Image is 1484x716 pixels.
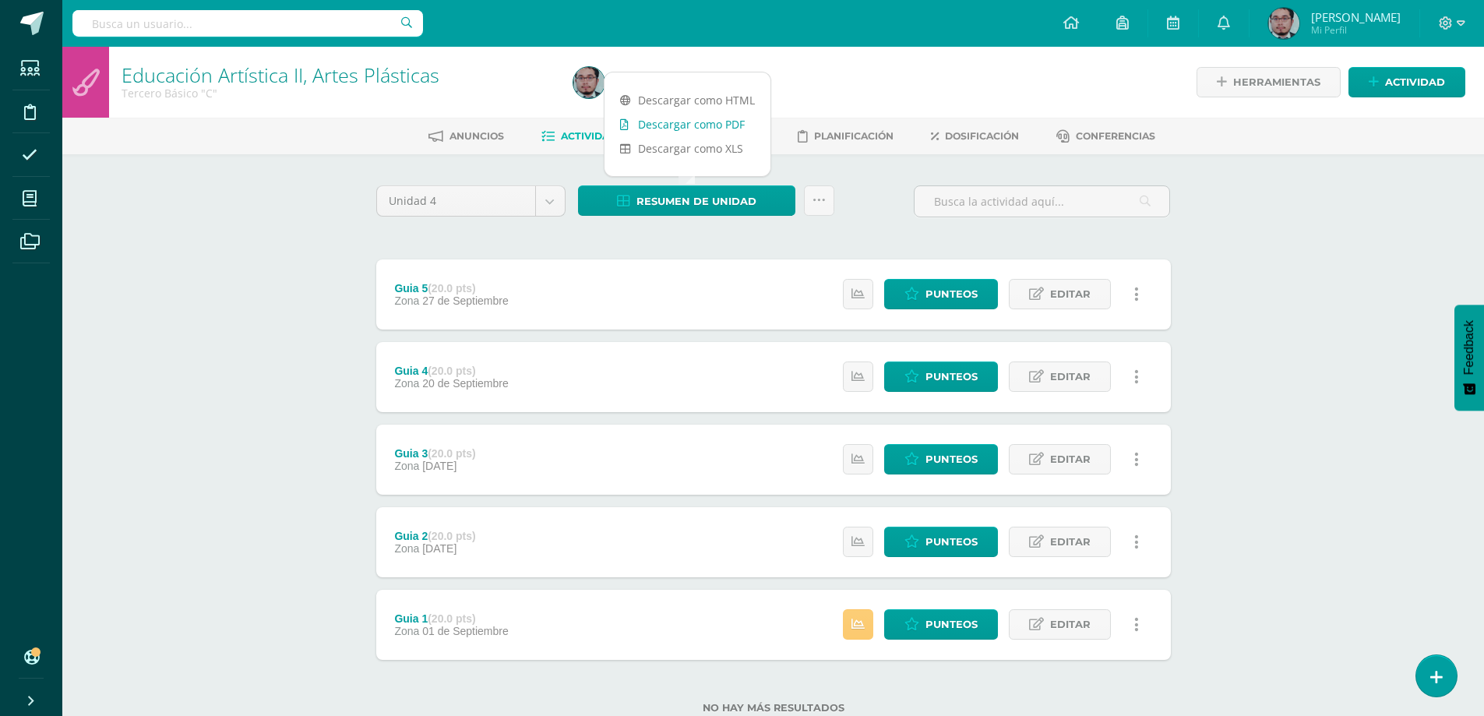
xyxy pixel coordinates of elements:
a: Educación Artística II, Artes Plásticas [122,62,439,88]
div: Tercero Básico 'C' [122,86,555,101]
strong: (20.0 pts) [428,365,475,377]
div: Guia 2 [394,530,475,542]
a: Punteos [884,444,998,474]
span: Planificación [814,130,894,142]
a: Descargar como HTML [605,88,770,112]
strong: (20.0 pts) [428,612,475,625]
span: Zona [394,460,419,472]
span: Editar [1050,280,1091,309]
input: Busca la actividad aquí... [915,186,1169,217]
a: Punteos [884,362,998,392]
span: Anuncios [449,130,504,142]
span: Editar [1050,362,1091,391]
span: Punteos [925,445,978,474]
a: Descargar como PDF [605,112,770,136]
h1: Educación Artística II, Artes Plásticas [122,64,555,86]
span: Actividades [561,130,629,142]
img: c79a8ee83a32926c67f9bb364e6b58c4.png [1268,8,1299,39]
span: Zona [394,542,419,555]
a: Conferencias [1056,124,1155,149]
div: Guia 1 [394,612,508,625]
span: Resumen de unidad [636,187,756,216]
a: Unidad 4 [377,186,565,216]
span: Punteos [925,280,978,309]
span: Zona [394,377,419,390]
a: Anuncios [428,124,504,149]
span: Punteos [925,362,978,391]
strong: (20.0 pts) [428,530,475,542]
a: Actividad [1348,67,1465,97]
span: 01 de Septiembre [422,625,509,637]
span: Herramientas [1233,68,1320,97]
label: No hay más resultados [376,702,1171,714]
span: Punteos [925,527,978,556]
img: c79a8ee83a32926c67f9bb364e6b58c4.png [573,67,605,98]
span: Feedback [1462,320,1476,375]
strong: (20.0 pts) [428,447,475,460]
a: Resumen de unidad [578,185,795,216]
a: Punteos [884,609,998,640]
a: Planificación [798,124,894,149]
a: Punteos [884,527,998,557]
div: Guia 3 [394,447,475,460]
span: Editar [1050,445,1091,474]
a: Descargar como XLS [605,136,770,160]
span: Zona [394,295,419,307]
a: Herramientas [1197,67,1341,97]
strong: (20.0 pts) [428,282,475,295]
a: Actividades [541,124,629,149]
span: Conferencias [1076,130,1155,142]
span: [DATE] [422,460,456,472]
input: Busca un usuario... [72,10,423,37]
button: Feedback - Mostrar encuesta [1454,305,1484,411]
span: Unidad 4 [389,186,523,216]
span: [PERSON_NAME] [1311,9,1401,25]
span: Actividad [1385,68,1445,97]
span: Editar [1050,610,1091,639]
span: Zona [394,625,419,637]
a: Punteos [884,279,998,309]
span: Punteos [925,610,978,639]
span: 20 de Septiembre [422,377,509,390]
div: Guia 5 [394,282,508,295]
span: Mi Perfil [1311,23,1401,37]
span: Editar [1050,527,1091,556]
a: Dosificación [931,124,1019,149]
span: Dosificación [945,130,1019,142]
div: Guia 4 [394,365,508,377]
span: [DATE] [422,542,456,555]
span: 27 de Septiembre [422,295,509,307]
